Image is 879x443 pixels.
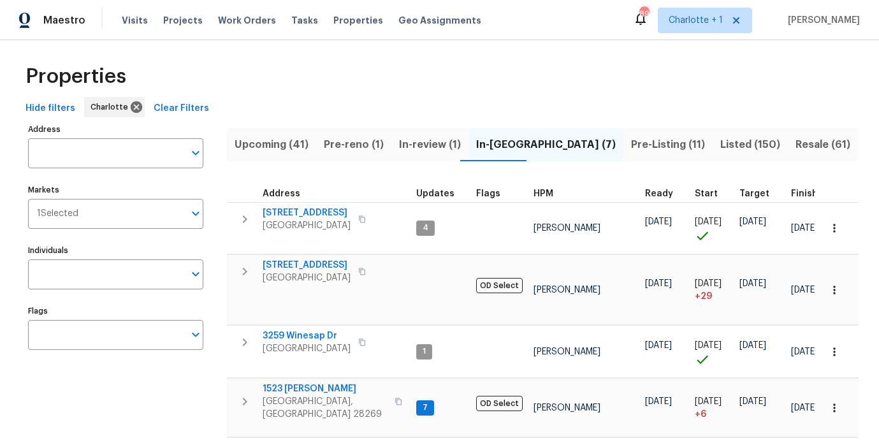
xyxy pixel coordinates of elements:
span: Target [739,189,769,198]
span: Flags [476,189,500,198]
label: Address [28,126,203,133]
span: Geo Assignments [398,14,481,27]
span: Hide filters [25,101,75,117]
span: [STREET_ADDRESS] [263,207,351,219]
span: [PERSON_NAME] [783,14,860,27]
span: [GEOGRAPHIC_DATA] [263,272,351,284]
label: Individuals [28,247,203,254]
span: [DATE] [791,224,818,233]
div: 89 [639,8,648,20]
span: [PERSON_NAME] [534,224,600,233]
span: Charlotte + 1 [669,14,723,27]
button: Open [187,265,205,283]
span: [DATE] [739,341,766,350]
span: [DATE] [739,217,766,226]
div: Projected renovation finish date [791,189,829,198]
span: [DATE] [791,347,818,356]
div: Actual renovation start date [695,189,729,198]
span: [GEOGRAPHIC_DATA] [263,342,351,355]
span: [DATE] [739,279,766,288]
span: 1523 [PERSON_NAME] [263,382,387,395]
span: [DATE] [645,397,672,406]
span: [DATE] [645,279,672,288]
span: Clear Filters [154,101,209,117]
span: Upcoming (41) [235,136,309,154]
span: Properties [333,14,383,27]
span: Finish [791,189,818,198]
span: Properties [25,70,126,83]
span: [DATE] [695,397,722,406]
span: [DATE] [645,217,672,226]
span: Maestro [43,14,85,27]
span: [DATE] [739,397,766,406]
span: [DATE] [791,403,818,412]
span: Listed (150) [720,136,780,154]
span: [DATE] [695,279,722,288]
span: Charlotte [91,101,133,113]
span: In-[GEOGRAPHIC_DATA] (7) [476,136,616,154]
span: Tasks [291,16,318,25]
span: 7 [418,402,433,413]
span: Pre-Listing (11) [631,136,705,154]
label: Markets [28,186,203,194]
span: [DATE] [645,341,672,350]
span: [DATE] [695,217,722,226]
td: Project started 29 days late [690,255,734,325]
span: [DATE] [791,286,818,294]
div: Target renovation project end date [739,189,781,198]
span: Resale (61) [795,136,850,154]
td: Project started on time [690,202,734,254]
span: Pre-reno (1) [324,136,384,154]
span: Ready [645,189,673,198]
td: Project started on time [690,326,734,378]
span: HPM [534,189,553,198]
button: Open [187,144,205,162]
button: Hide filters [20,97,80,120]
button: Open [187,205,205,222]
span: [STREET_ADDRESS] [263,259,351,272]
span: OD Select [476,396,523,411]
span: Work Orders [218,14,276,27]
span: [PERSON_NAME] [534,347,600,356]
span: 4 [418,222,433,233]
span: [GEOGRAPHIC_DATA] [263,219,351,232]
span: 1 Selected [37,208,78,219]
div: Charlotte [84,97,145,117]
span: 1 [418,346,431,357]
span: Address [263,189,300,198]
span: OD Select [476,278,523,293]
span: In-review (1) [399,136,461,154]
td: Project started 6 days late [690,379,734,437]
span: + 6 [695,408,706,421]
span: Updates [416,189,454,198]
span: Visits [122,14,148,27]
button: Clear Filters [149,97,214,120]
span: [PERSON_NAME] [534,403,600,412]
span: [GEOGRAPHIC_DATA], [GEOGRAPHIC_DATA] 28269 [263,395,387,421]
span: Start [695,189,718,198]
span: [PERSON_NAME] [534,286,600,294]
span: Projects [163,14,203,27]
label: Flags [28,307,203,315]
div: Earliest renovation start date (first business day after COE or Checkout) [645,189,685,198]
span: 3259 Winesap Dr [263,330,351,342]
span: [DATE] [695,341,722,350]
span: + 29 [695,290,712,303]
button: Open [187,326,205,344]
